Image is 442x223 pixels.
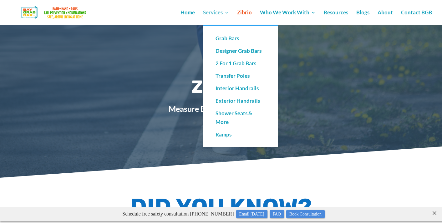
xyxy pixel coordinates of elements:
a: FAQ [270,3,284,12]
a: Shower Seats & More [209,107,272,128]
a: Interior Handrails [209,82,272,95]
a: Transfer Poles [209,70,272,82]
a: Home [180,10,195,25]
a: Book Consultation [286,3,325,12]
p: Schedule free safety consultation [PHONE_NUMBER] [15,2,432,12]
a: Grab Bars [209,32,272,45]
a: Who We Work With [260,10,316,25]
close: × [431,2,438,7]
a: Designer Grab Bars [209,45,272,57]
a: Email [DATE] [236,3,267,12]
a: Resources [324,10,348,25]
a: About [378,10,393,25]
a: Services [203,10,229,25]
span: Measure Balance and Fall Risk [99,103,343,115]
img: Bay Grab Bar [11,4,99,21]
a: Zibrio [237,10,252,25]
h1: Zibrio [99,74,343,103]
a: 2 For 1 Grab Bars [209,57,272,70]
a: Blogs [356,10,369,25]
a: Contact BGB [401,10,432,25]
a: Exterior Handrails [209,95,272,107]
a: Ramps [209,128,272,141]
